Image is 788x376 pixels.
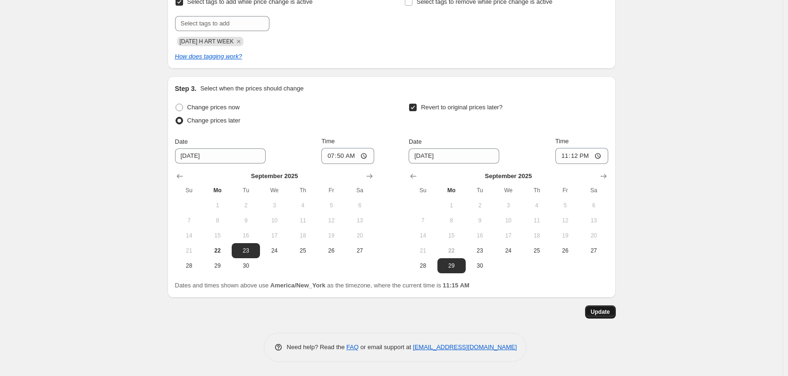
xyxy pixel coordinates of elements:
[443,282,469,289] b: 11:15 AM
[321,148,374,164] input: 12:00
[583,202,604,209] span: 6
[551,198,579,213] button: Friday September 5 2025
[409,183,437,198] th: Sunday
[441,202,462,209] span: 1
[469,187,490,194] span: Tu
[437,228,466,243] button: Monday September 15 2025
[293,187,313,194] span: Th
[466,228,494,243] button: Tuesday September 16 2025
[200,84,303,93] p: Select when the prices should change
[551,213,579,228] button: Friday September 12 2025
[363,170,376,183] button: Show next month, October 2025
[441,247,462,254] span: 22
[349,187,370,194] span: Sa
[289,213,317,228] button: Thursday September 11 2025
[585,305,616,319] button: Update
[498,202,519,209] span: 3
[583,187,604,194] span: Sa
[232,258,260,273] button: Tuesday September 30 2025
[412,262,433,270] span: 28
[289,243,317,258] button: Thursday September 25 2025
[317,183,345,198] th: Friday
[437,183,466,198] th: Monday
[526,247,547,254] span: 25
[187,117,241,124] span: Change prices later
[466,183,494,198] th: Tuesday
[522,183,551,198] th: Thursday
[555,217,576,224] span: 12
[597,170,610,183] button: Show next month, October 2025
[207,247,228,254] span: 22
[345,243,374,258] button: Saturday September 27 2025
[317,213,345,228] button: Friday September 12 2025
[175,84,197,93] h2: Step 3.
[349,217,370,224] span: 13
[498,247,519,254] span: 24
[522,213,551,228] button: Thursday September 11 2025
[469,232,490,239] span: 16
[579,198,608,213] button: Saturday September 6 2025
[551,228,579,243] button: Friday September 19 2025
[260,183,288,198] th: Wednesday
[260,213,288,228] button: Wednesday September 10 2025
[179,247,200,254] span: 21
[494,198,522,213] button: Wednesday September 3 2025
[583,217,604,224] span: 13
[409,228,437,243] button: Sunday September 14 2025
[203,258,232,273] button: Monday September 29 2025
[232,183,260,198] th: Tuesday
[321,217,342,224] span: 12
[235,262,256,270] span: 30
[317,228,345,243] button: Friday September 19 2025
[317,198,345,213] button: Friday September 5 2025
[175,213,203,228] button: Sunday September 7 2025
[293,247,313,254] span: 25
[441,217,462,224] span: 8
[498,232,519,239] span: 17
[345,198,374,213] button: Saturday September 6 2025
[469,247,490,254] span: 23
[175,282,469,289] span: Dates and times shown above use as the timezone, where the current time is
[412,187,433,194] span: Su
[579,228,608,243] button: Saturday September 20 2025
[264,247,285,254] span: 24
[289,183,317,198] th: Thursday
[526,217,547,224] span: 11
[441,232,462,239] span: 15
[175,138,188,145] span: Date
[260,243,288,258] button: Wednesday September 24 2025
[555,187,576,194] span: Fr
[175,53,242,60] a: How does tagging work?
[359,343,413,351] span: or email support at
[409,148,499,163] input: 9/22/2025
[345,228,374,243] button: Saturday September 20 2025
[321,187,342,194] span: Fr
[349,232,370,239] span: 20
[232,228,260,243] button: Tuesday September 16 2025
[494,183,522,198] th: Wednesday
[203,228,232,243] button: Monday September 15 2025
[555,148,608,164] input: 12:00
[264,202,285,209] span: 3
[583,232,604,239] span: 20
[413,343,517,351] a: [EMAIL_ADDRESS][DOMAIN_NAME]
[264,232,285,239] span: 17
[235,37,243,46] button: Remove 2025-09-23 H ART WEEK
[437,258,466,273] button: Monday September 29 2025
[441,187,462,194] span: Mo
[591,308,610,316] span: Update
[522,198,551,213] button: Thursday September 4 2025
[579,243,608,258] button: Saturday September 27 2025
[179,187,200,194] span: Su
[345,183,374,198] th: Saturday
[441,262,462,270] span: 29
[232,243,260,258] button: Tuesday September 23 2025
[179,217,200,224] span: 7
[349,247,370,254] span: 27
[203,183,232,198] th: Monday
[321,138,335,145] span: Time
[583,247,604,254] span: 27
[345,213,374,228] button: Saturday September 13 2025
[555,232,576,239] span: 19
[526,187,547,194] span: Th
